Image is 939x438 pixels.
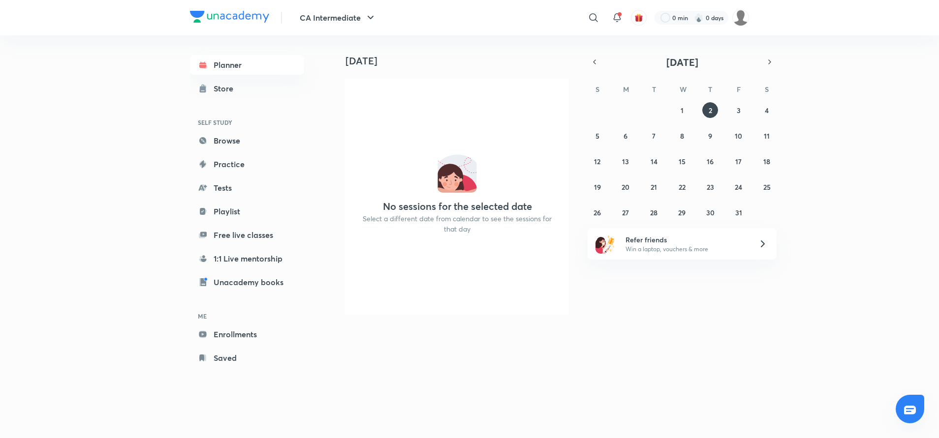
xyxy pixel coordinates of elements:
[190,11,269,25] a: Company Logo
[622,157,629,166] abbr: October 13, 2025
[590,204,605,220] button: October 26, 2025
[763,157,770,166] abbr: October 18, 2025
[190,348,304,368] a: Saved
[595,131,599,141] abbr: October 5, 2025
[764,131,770,141] abbr: October 11, 2025
[601,55,763,69] button: [DATE]
[650,208,657,217] abbr: October 28, 2025
[594,182,601,192] abbr: October 19, 2025
[731,179,747,195] button: October 24, 2025
[595,234,615,254] img: referral
[679,157,686,166] abbr: October 15, 2025
[681,106,684,115] abbr: October 1, 2025
[634,13,643,22] img: avatar
[190,131,304,150] a: Browse
[706,208,715,217] abbr: October 30, 2025
[214,83,239,94] div: Store
[702,128,718,144] button: October 9, 2025
[737,106,741,115] abbr: October 3, 2025
[674,179,690,195] button: October 22, 2025
[702,102,718,118] button: October 2, 2025
[190,249,304,268] a: 1:1 Live mentorship
[759,153,775,169] button: October 18, 2025
[651,182,657,192] abbr: October 21, 2025
[626,245,747,254] p: Win a laptop, vouchers & more
[357,213,557,234] p: Select a different date from calendar to see the sessions for that day
[590,128,605,144] button: October 5, 2025
[735,208,742,217] abbr: October 31, 2025
[190,114,304,131] h6: SELF STUDY
[694,13,704,23] img: streak
[735,182,742,192] abbr: October 24, 2025
[731,204,747,220] button: October 31, 2025
[626,234,747,245] h6: Refer friends
[731,102,747,118] button: October 3, 2025
[383,201,532,212] h4: No sessions for the selected date
[618,153,633,169] button: October 13, 2025
[622,182,629,192] abbr: October 20, 2025
[735,157,742,166] abbr: October 17, 2025
[707,182,714,192] abbr: October 23, 2025
[190,202,304,221] a: Playlist
[702,179,718,195] button: October 23, 2025
[190,272,304,292] a: Unacademy books
[674,204,690,220] button: October 29, 2025
[618,179,633,195] button: October 20, 2025
[590,153,605,169] button: October 12, 2025
[702,204,718,220] button: October 30, 2025
[678,208,686,217] abbr: October 29, 2025
[651,157,657,166] abbr: October 14, 2025
[594,208,601,217] abbr: October 26, 2025
[624,131,627,141] abbr: October 6, 2025
[732,9,749,26] img: Krishnasree
[631,10,647,26] button: avatar
[759,128,775,144] button: October 11, 2025
[595,85,599,94] abbr: Sunday
[594,157,600,166] abbr: October 12, 2025
[190,79,304,98] a: Store
[590,179,605,195] button: October 19, 2025
[759,179,775,195] button: October 25, 2025
[652,85,656,94] abbr: Tuesday
[679,182,686,192] abbr: October 22, 2025
[765,85,769,94] abbr: Saturday
[646,153,662,169] button: October 14, 2025
[190,178,304,198] a: Tests
[707,157,714,166] abbr: October 16, 2025
[674,153,690,169] button: October 15, 2025
[294,8,382,28] button: CA Intermediate
[708,131,712,141] abbr: October 9, 2025
[708,85,712,94] abbr: Thursday
[190,225,304,245] a: Free live classes
[190,11,269,23] img: Company Logo
[702,153,718,169] button: October 16, 2025
[646,179,662,195] button: October 21, 2025
[646,204,662,220] button: October 28, 2025
[731,128,747,144] button: October 10, 2025
[438,153,477,193] img: No events
[674,102,690,118] button: October 1, 2025
[190,154,304,174] a: Practice
[190,308,304,324] h6: ME
[680,131,684,141] abbr: October 8, 2025
[709,106,712,115] abbr: October 2, 2025
[618,128,633,144] button: October 6, 2025
[666,56,698,69] span: [DATE]
[680,85,687,94] abbr: Wednesday
[763,182,771,192] abbr: October 25, 2025
[765,106,769,115] abbr: October 4, 2025
[190,324,304,344] a: Enrollments
[618,204,633,220] button: October 27, 2025
[737,85,741,94] abbr: Friday
[622,208,629,217] abbr: October 27, 2025
[646,128,662,144] button: October 7, 2025
[190,55,304,75] a: Planner
[345,55,577,67] h4: [DATE]
[759,102,775,118] button: October 4, 2025
[652,131,656,141] abbr: October 7, 2025
[674,128,690,144] button: October 8, 2025
[731,153,747,169] button: October 17, 2025
[623,85,629,94] abbr: Monday
[735,131,742,141] abbr: October 10, 2025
